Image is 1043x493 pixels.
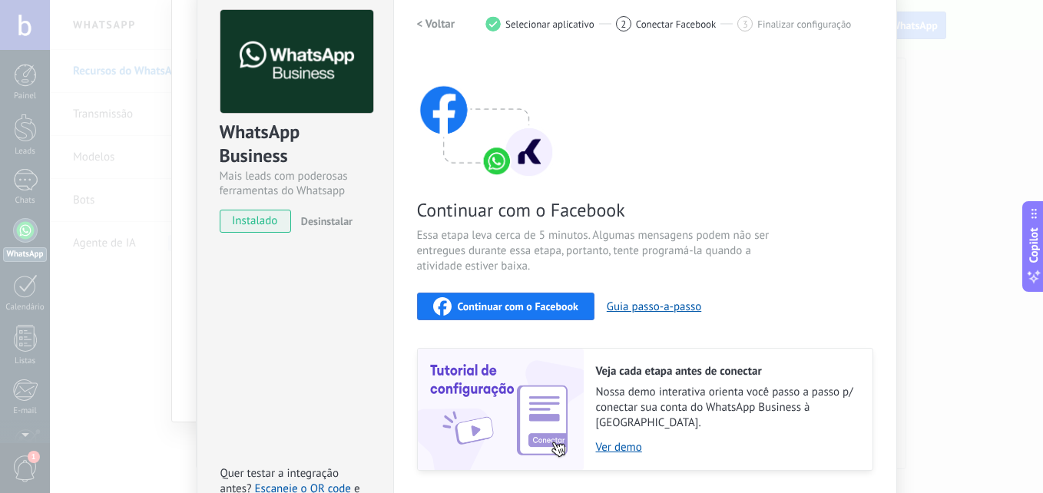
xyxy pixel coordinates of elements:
span: Essa etapa leva cerca de 5 minutos. Algumas mensagens podem não ser entregues durante essa etapa,... [417,228,783,274]
span: 3 [743,18,748,31]
button: Desinstalar [295,210,353,233]
h2: Veja cada etapa antes de conectar [596,364,857,379]
span: 2 [621,18,626,31]
button: Guia passo-a-passo [607,299,701,314]
span: Nossa demo interativa orienta você passo a passo p/ conectar sua conta do WhatsApp Business à [GE... [596,385,857,431]
button: Continuar com o Facebook [417,293,594,320]
span: Copilot [1026,228,1041,263]
a: Ver demo [596,440,857,455]
span: Continuar com o Facebook [458,301,578,312]
div: WhatsApp Business [220,120,371,169]
span: Selecionar aplicativo [505,18,594,30]
span: instalado [220,210,290,233]
span: Finalizar configuração [757,18,851,30]
span: Desinstalar [301,214,353,228]
button: < Voltar [417,10,455,38]
span: Continuar com o Facebook [417,198,783,222]
span: Conectar Facebook [636,18,717,30]
h2: < Voltar [417,17,455,31]
img: connect with facebook [417,56,555,179]
div: Mais leads com poderosas ferramentas do Whatsapp [220,169,371,198]
img: logo_main.png [220,10,373,114]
